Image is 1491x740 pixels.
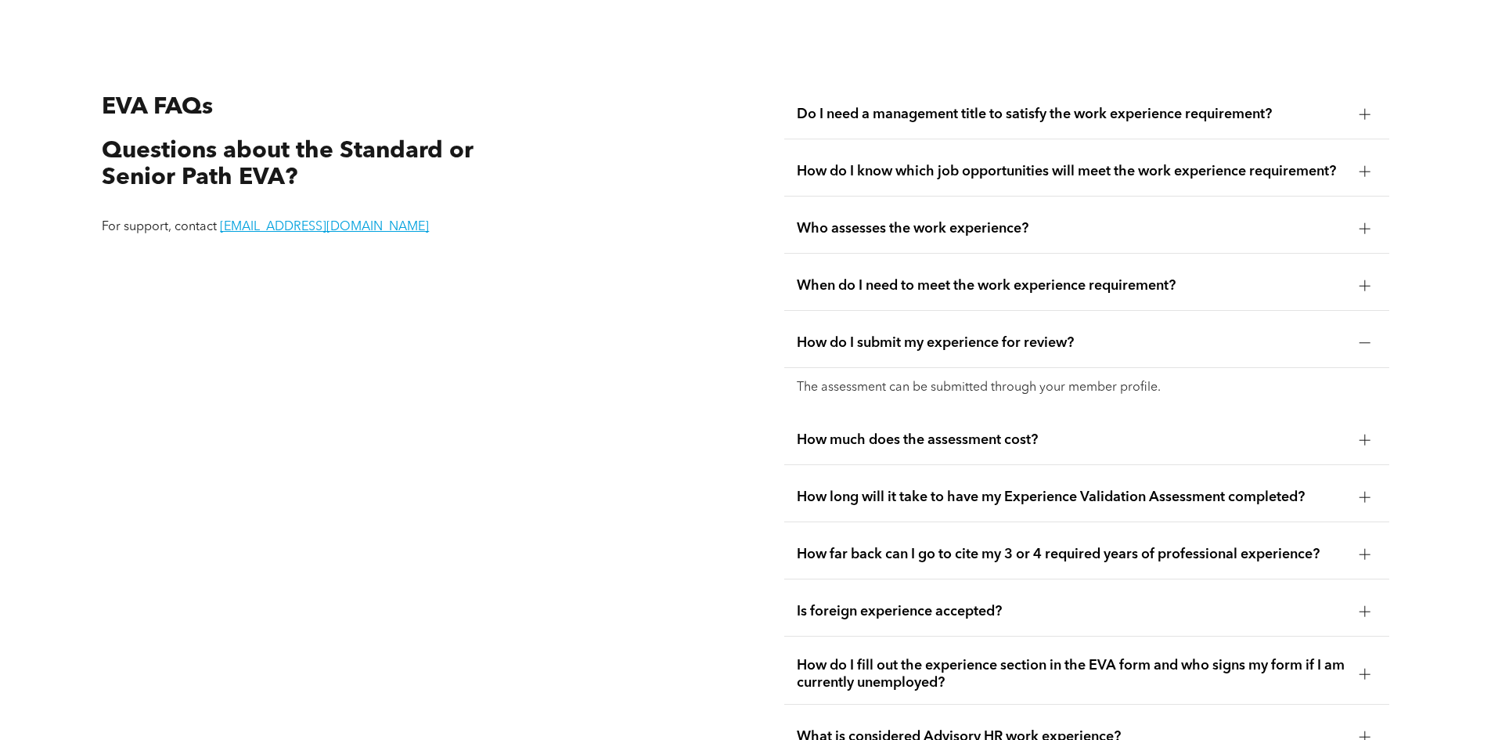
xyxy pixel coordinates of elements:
a: [EMAIL_ADDRESS][DOMAIN_NAME] [220,221,429,233]
p: The assessment can be submitted through your member profile. [797,381,1377,395]
span: How long will it take to have my Experience Validation Assessment completed? [797,489,1347,506]
span: Do I need a management title to satisfy the work experience requirement? [797,106,1347,123]
span: Questions about the Standard or Senior Path EVA? [102,139,474,190]
span: How far back can I go to cite my 3 or 4 required years of professional experience? [797,546,1347,563]
span: EVA FAQs [102,96,213,119]
span: Is foreign experience accepted? [797,603,1347,620]
span: How do I submit my experience for review? [797,334,1347,352]
span: How much does the assessment cost? [797,431,1347,449]
span: When do I need to meet the work experience requirement? [797,277,1347,294]
span: For support, contact [102,221,217,233]
span: Who assesses the work experience? [797,220,1347,237]
span: How do I know which job opportunities will meet the work experience requirement? [797,163,1347,180]
span: How do I fill out the experience section in the EVA form and who signs my form if I am currently ... [797,657,1347,691]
